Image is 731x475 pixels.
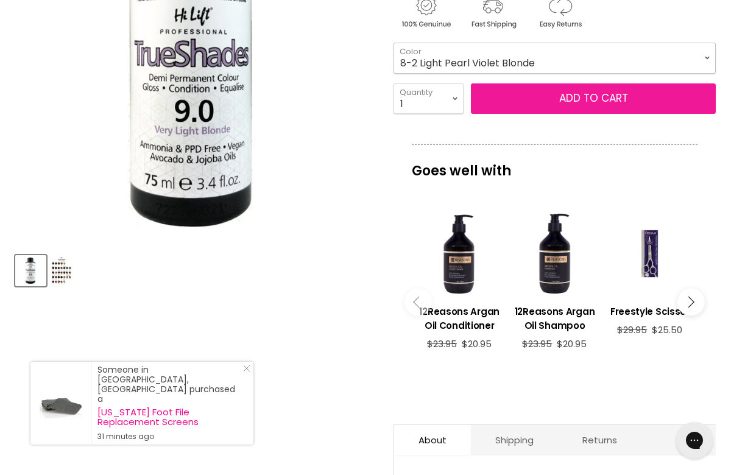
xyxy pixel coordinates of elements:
[50,255,73,286] button: Hi Lift True Shades
[51,256,72,285] img: Hi Lift True Shades
[652,323,682,336] span: $25.50
[394,425,471,455] a: About
[97,407,241,427] a: [US_STATE] Foot File Replacement Screens
[238,365,250,377] a: Close Notification
[471,83,716,114] button: Add to cart
[558,425,641,455] a: Returns
[609,304,691,318] h3: Freestyle Scissor
[30,362,91,445] a: Visit product page
[13,252,378,286] div: Product thumbnails
[462,337,492,350] span: $20.95
[243,365,250,372] svg: Close Icon
[557,337,587,350] span: $20.95
[513,304,596,332] h3: 12Reasons Argan Oil Shampoo
[97,365,241,442] div: Someone in [GEOGRAPHIC_DATA], [GEOGRAPHIC_DATA] purchased a
[609,295,691,325] a: View product:Freestyle Scissor
[427,337,457,350] span: $23.95
[617,323,647,336] span: $29.95
[418,295,501,339] a: View product:12Reasons Argan Oil Conditioner
[670,418,719,463] iframe: Gorgias live chat messenger
[16,257,45,284] img: Hi Lift True Shades
[513,295,596,339] a: View product:12Reasons Argan Oil Shampoo
[412,144,697,185] p: Goes well with
[471,425,558,455] a: Shipping
[97,432,241,442] small: 31 minutes ago
[15,255,46,286] button: Hi Lift True Shades
[522,337,552,350] span: $23.95
[394,83,464,114] select: Quantity
[418,304,501,332] h3: 12Reasons Argan Oil Conditioner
